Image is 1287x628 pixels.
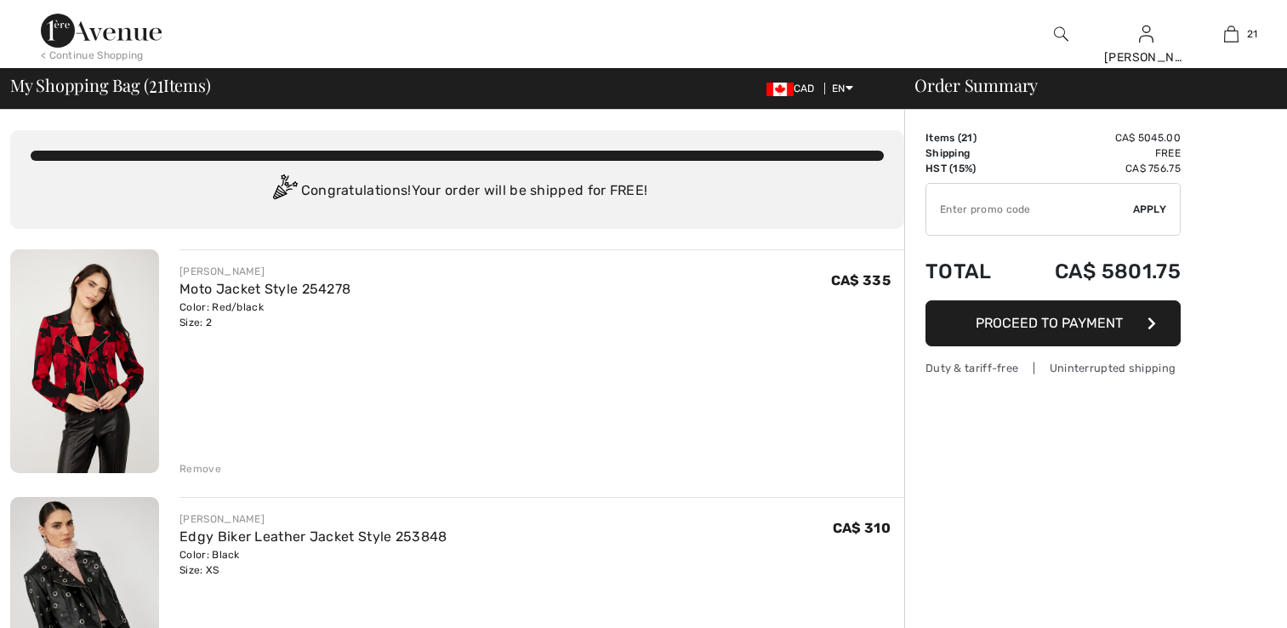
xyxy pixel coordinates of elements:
[833,520,891,536] span: CA$ 310
[1013,243,1181,300] td: CA$ 5801.75
[925,161,1013,176] td: HST (15%)
[41,48,144,63] div: < Continue Shopping
[179,264,350,279] div: [PERSON_NAME]
[1139,26,1153,42] a: Sign In
[766,83,822,94] span: CAD
[179,528,447,545] a: Edgy Biker Leather Jacket Style 253848
[179,461,221,477] div: Remove
[1013,130,1181,146] td: CA$ 5045.00
[976,315,1123,331] span: Proceed to Payment
[267,174,301,208] img: Congratulation2.svg
[831,272,891,288] span: CA$ 335
[179,547,447,578] div: Color: Black Size: XS
[925,146,1013,161] td: Shipping
[1247,26,1258,42] span: 21
[1054,24,1068,44] img: search the website
[41,14,162,48] img: 1ère Avenue
[1104,49,1187,66] div: [PERSON_NAME]
[31,174,884,208] div: Congratulations! Your order will be shipped for FREE!
[925,360,1181,376] div: Duty & tariff-free | Uninterrupted shipping
[961,132,973,144] span: 21
[1189,24,1273,44] a: 21
[925,300,1181,346] button: Proceed to Payment
[1133,202,1167,217] span: Apply
[894,77,1277,94] div: Order Summary
[925,130,1013,146] td: Items ( )
[1139,24,1153,44] img: My Info
[1224,24,1239,44] img: My Bag
[149,72,163,94] span: 21
[832,83,853,94] span: EN
[925,243,1013,300] td: Total
[1013,161,1181,176] td: CA$ 756.75
[179,511,447,527] div: [PERSON_NAME]
[10,249,159,473] img: Moto Jacket Style 254278
[766,83,794,96] img: Canadian Dollar
[10,77,211,94] span: My Shopping Bag ( Items)
[1013,146,1181,161] td: Free
[179,300,350,330] div: Color: Red/black Size: 2
[926,184,1133,235] input: Promo code
[179,281,350,297] a: Moto Jacket Style 254278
